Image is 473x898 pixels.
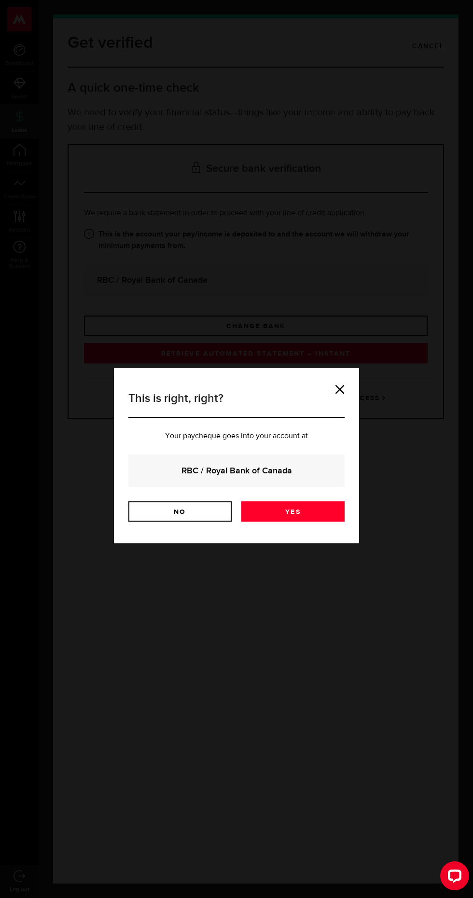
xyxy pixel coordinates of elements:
a: No [128,501,232,522]
h3: This is right, right? [128,390,345,418]
a: Yes [241,501,345,522]
iframe: LiveChat chat widget [432,857,473,898]
p: Your paycheque goes into your account at [128,432,345,440]
strong: RBC / Royal Bank of Canada [141,464,332,477]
